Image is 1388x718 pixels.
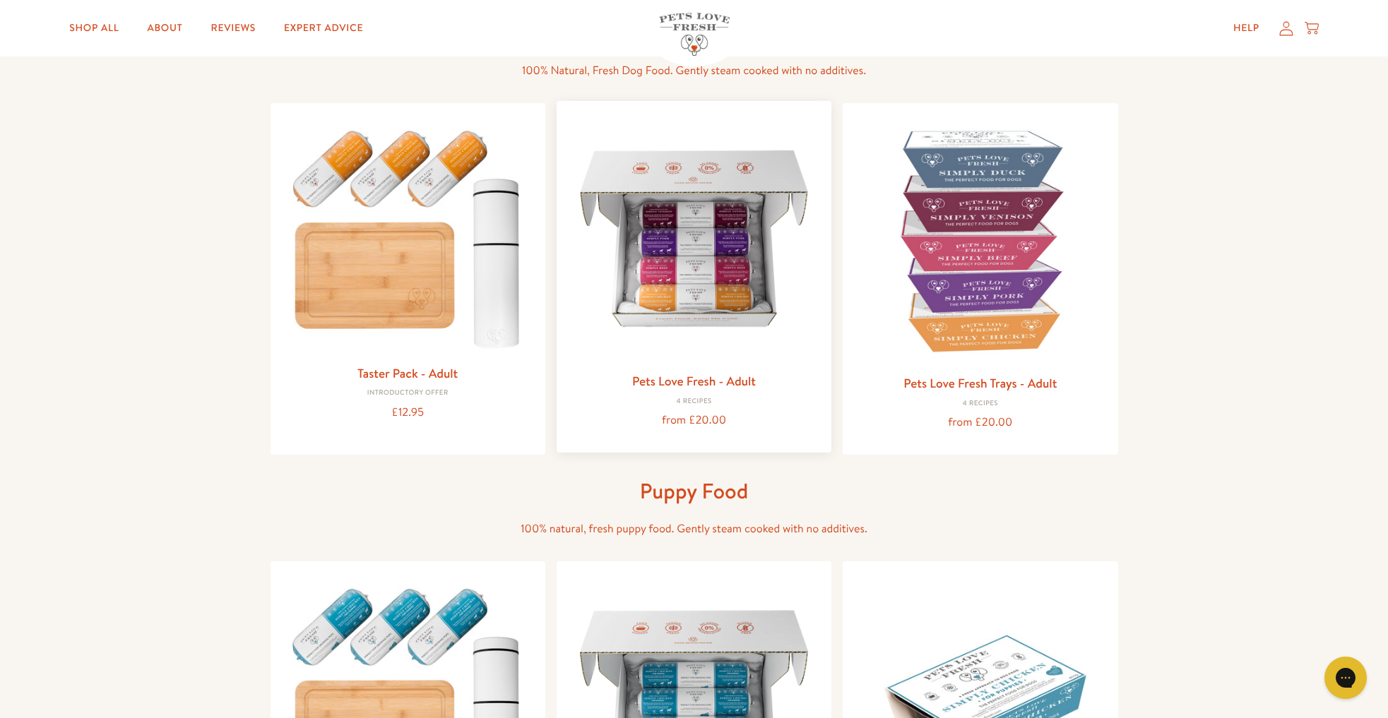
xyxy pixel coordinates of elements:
[136,14,194,42] a: About
[200,14,267,42] a: Reviews
[282,114,534,357] img: Taster Pack - Adult
[1222,14,1271,42] a: Help
[522,63,866,78] span: 100% Natural, Fresh Dog Food. Gently steam cooked with no additives.
[659,13,730,56] img: Pets Love Fresh
[568,112,820,364] img: Pets Love Fresh - Adult
[468,477,920,505] h1: Puppy Food
[568,397,820,406] div: 4 Recipes
[903,374,1057,392] a: Pets Love Fresh Trays - Adult
[357,364,458,382] a: Taster Pack - Adult
[273,14,374,42] a: Expert Advice
[854,400,1106,408] div: 4 Recipes
[632,372,756,390] a: Pets Love Fresh - Adult
[58,14,130,42] a: Shop All
[854,114,1106,366] img: Pets Love Fresh Trays - Adult
[1317,652,1374,704] iframe: Gorgias live chat messenger
[854,413,1106,432] div: from £20.00
[568,411,820,430] div: from £20.00
[521,521,867,537] span: 100% natural, fresh puppy food. Gently steam cooked with no additives.
[282,403,534,422] div: £12.95
[282,389,534,397] div: Introductory Offer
